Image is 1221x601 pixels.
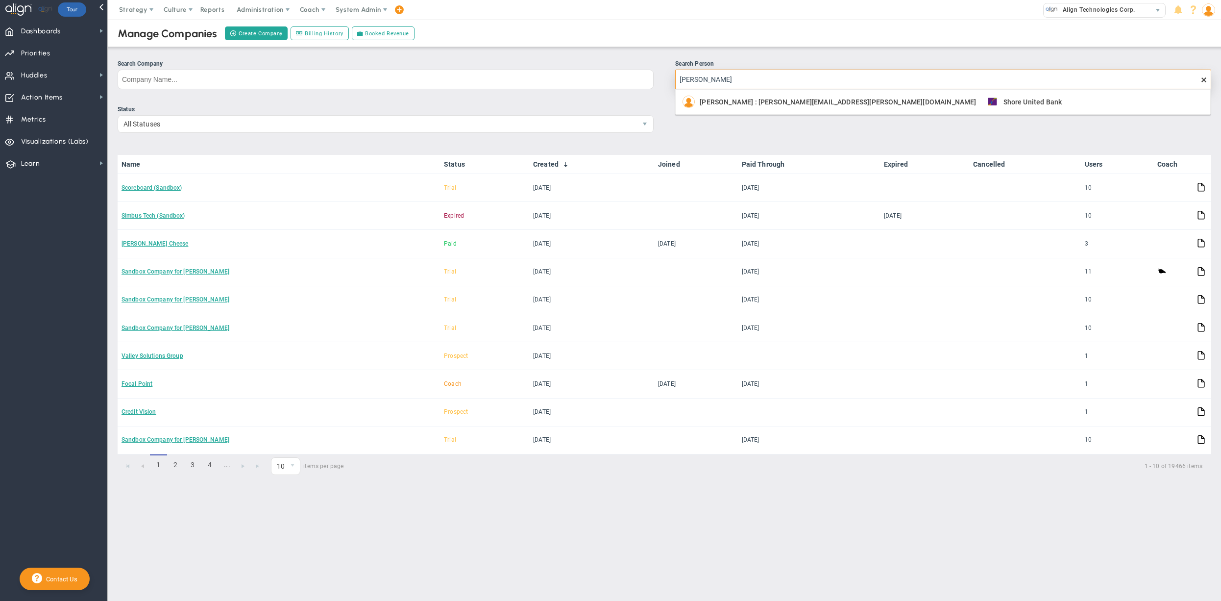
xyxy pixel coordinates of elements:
[444,212,464,219] span: Expired
[700,99,976,105] span: [PERSON_NAME] : [PERSON_NAME][EMAIL_ADDRESS][PERSON_NAME][DOMAIN_NAME]
[122,240,188,247] a: [PERSON_NAME] Cheese
[237,6,283,13] span: Administration
[219,454,236,476] a: ...
[675,59,1211,69] div: Search Person
[529,174,654,202] td: [DATE]
[738,286,880,314] td: [DATE]
[1211,75,1219,83] span: clear
[658,160,733,168] a: Joined
[352,26,415,40] a: Booked Revenue
[118,116,636,132] span: All Statuses
[444,160,525,168] a: Status
[683,96,695,108] img: Robin Elliott
[291,26,349,40] a: Billing History
[1202,3,1215,17] img: 48978.Person.photo
[444,380,462,387] span: Coach
[118,70,654,89] input: Search Company
[738,426,880,454] td: [DATE]
[1081,342,1153,370] td: 1
[21,65,48,86] span: Huddles
[225,26,288,40] button: Create Company
[636,116,653,132] span: select
[250,459,265,474] a: Go to the last page
[21,87,63,108] span: Action Items
[167,454,184,476] a: 2
[529,230,654,258] td: [DATE]
[738,370,880,398] td: [DATE]
[1081,286,1153,314] td: 10
[444,325,456,331] span: Trial
[738,314,880,342] td: [DATE]
[444,184,456,191] span: Trial
[1081,230,1153,258] td: 3
[738,230,880,258] td: [DATE]
[1081,399,1153,426] td: 1
[1081,426,1153,454] td: 10
[1085,160,1149,168] a: Users
[1003,99,1062,105] span: Shore United Bank
[444,352,468,359] span: Prospect
[1081,202,1153,230] td: 10
[122,296,229,303] a: Sandbox Company for [PERSON_NAME]
[738,202,880,230] td: [DATE]
[271,457,300,475] span: 0
[444,240,457,247] span: Paid
[300,6,319,13] span: Coach
[122,408,156,415] a: Credit Vision
[1081,370,1153,398] td: 1
[884,160,965,168] a: Expired
[119,6,147,13] span: Strategy
[201,454,219,476] a: 4
[529,258,654,286] td: [DATE]
[1081,258,1153,286] td: 11
[533,160,650,168] a: Created
[21,153,40,174] span: Learn
[654,230,738,258] td: [DATE]
[738,258,880,286] td: [DATE]
[529,370,654,398] td: [DATE]
[529,342,654,370] td: [DATE]
[1081,314,1153,342] td: 10
[122,325,229,331] a: Sandbox Company for [PERSON_NAME]
[880,202,969,230] td: [DATE]
[122,160,436,168] a: Name
[654,370,738,398] td: [DATE]
[675,70,1211,89] input: Search Person
[1157,160,1189,168] a: Coach
[184,454,201,476] a: 3
[21,109,46,130] span: Metrics
[1058,3,1135,16] span: Align Technologies Corp.
[529,286,654,314] td: [DATE]
[356,460,1202,472] span: 1 - 10 of 19466 items
[336,6,381,13] span: System Admin
[21,131,89,152] span: Visualizations (Labs)
[742,160,876,168] a: Paid Through
[164,6,187,13] span: Culture
[236,459,250,474] a: Go to the next page
[122,212,185,219] a: Simbus Tech (Sandbox)
[122,184,182,191] a: Scoreboard (Sandbox)
[444,268,456,275] span: Trial
[122,352,183,359] a: Valley Solutions Group
[973,160,1076,168] a: Cancelled
[118,105,654,114] div: Status
[21,21,61,42] span: Dashboards
[1081,174,1153,202] td: 10
[21,43,50,64] span: Priorities
[118,27,218,40] div: Manage Companies
[122,436,229,443] a: Sandbox Company for [PERSON_NAME]
[986,96,999,108] img: Shore United Bank
[1151,3,1165,17] span: select
[271,457,344,475] span: items per page
[122,380,152,387] a: Focal Point
[529,202,654,230] td: [DATE]
[529,314,654,342] td: [DATE]
[42,576,77,583] span: Contact Us
[444,436,456,443] span: Trial
[529,399,654,426] td: [DATE]
[529,426,654,454] td: [DATE]
[444,408,468,415] span: Prospect
[122,268,229,275] a: Sandbox Company for [PERSON_NAME]
[118,59,654,69] div: Search Company
[150,454,167,476] span: 1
